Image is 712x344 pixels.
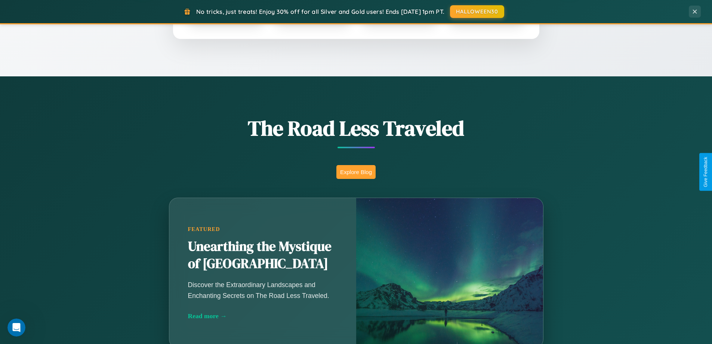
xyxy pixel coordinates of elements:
span: No tricks, just treats! Enjoy 30% off for all Silver and Gold users! Ends [DATE] 1pm PT. [196,8,444,15]
div: Give Feedback [703,157,708,187]
button: HALLOWEEN30 [450,5,504,18]
div: Read more → [188,312,337,320]
h2: Unearthing the Mystique of [GEOGRAPHIC_DATA] [188,238,337,273]
iframe: Intercom live chat [7,319,25,337]
div: Featured [188,226,337,232]
p: Discover the Extraordinary Landscapes and Enchanting Secrets on The Road Less Traveled. [188,280,337,301]
h1: The Road Less Traveled [132,114,580,143]
button: Explore Blog [336,165,376,179]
